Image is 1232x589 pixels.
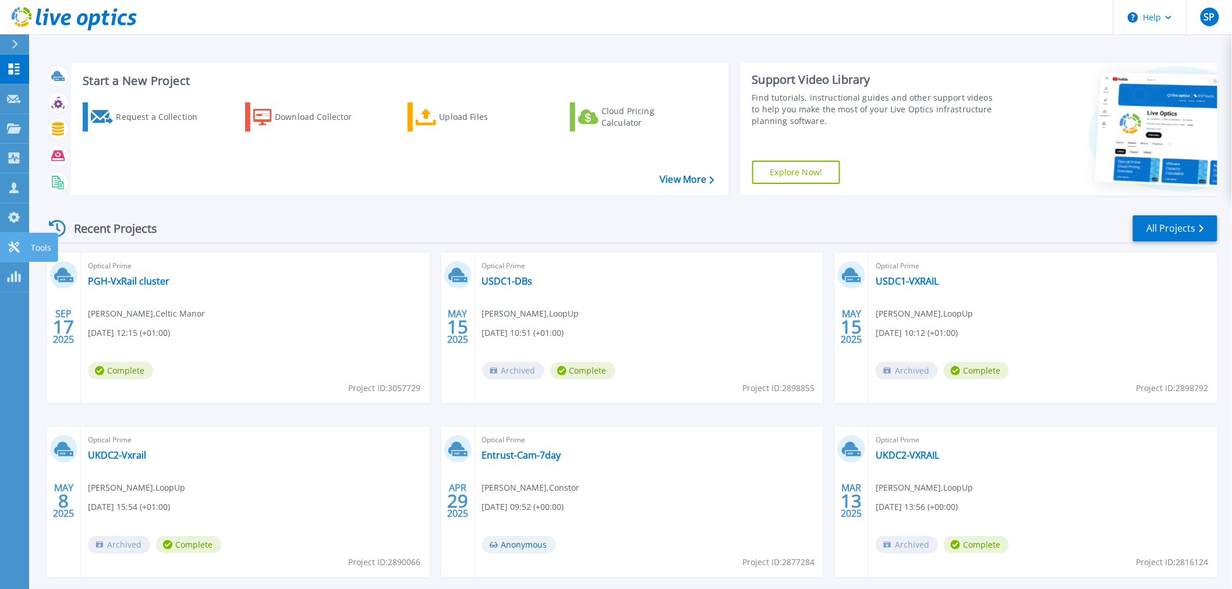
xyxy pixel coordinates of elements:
[550,362,615,379] span: Complete
[440,105,533,129] div: Upload Files
[1137,556,1209,569] span: Project ID: 2816124
[156,536,221,553] span: Complete
[570,102,700,132] a: Cloud Pricing Calculator
[447,306,469,348] div: MAY 2025
[876,501,958,513] span: [DATE] 13:56 (+00:00)
[245,102,375,132] a: Download Collector
[1204,12,1215,22] span: SP
[88,536,150,553] span: Archived
[944,536,1009,553] span: Complete
[482,362,544,379] span: Archived
[482,260,817,272] span: Optical Prime
[83,102,213,132] a: Request a Collection
[447,496,468,506] span: 29
[349,382,421,395] span: Project ID: 3057729
[88,434,423,446] span: Optical Prime
[876,449,939,461] a: UKDC2-VXRAIL
[53,322,74,332] span: 17
[660,174,714,185] a: View More
[88,327,170,339] span: [DATE] 12:15 (+01:00)
[1133,215,1217,242] a: All Projects
[349,556,421,569] span: Project ID: 2890066
[876,327,958,339] span: [DATE] 10:12 (+01:00)
[88,307,205,320] span: [PERSON_NAME] , Celtic Manor
[944,362,1009,379] span: Complete
[752,161,841,184] a: Explore Now!
[482,307,579,320] span: [PERSON_NAME] , LoopUp
[88,260,423,272] span: Optical Prime
[45,214,173,243] div: Recent Projects
[601,105,695,129] div: Cloud Pricing Calculator
[876,260,1210,272] span: Optical Prime
[58,496,69,506] span: 8
[841,496,862,506] span: 13
[447,322,468,332] span: 15
[482,449,561,461] a: Entrust-Cam-7day
[876,307,973,320] span: [PERSON_NAME] , LoopUp
[876,481,973,494] span: [PERSON_NAME] , LoopUp
[482,501,564,513] span: [DATE] 09:52 (+00:00)
[752,72,997,87] div: Support Video Library
[88,501,170,513] span: [DATE] 15:54 (+01:00)
[876,434,1210,446] span: Optical Prime
[31,233,51,263] p: Tools
[482,536,556,553] span: Anonymous
[841,322,862,332] span: 15
[88,362,153,379] span: Complete
[841,306,863,348] div: MAY 2025
[52,306,75,348] div: SEP 2025
[876,275,939,287] a: USDC1-VXRAIL
[88,481,185,494] span: [PERSON_NAME] , LoopUp
[1137,382,1209,395] span: Project ID: 2898792
[83,74,714,87] h3: Start a New Project
[408,102,537,132] a: Upload Files
[876,362,938,379] span: Archived
[447,480,469,522] div: APR 2025
[482,481,580,494] span: [PERSON_NAME] , Constor
[88,275,169,287] a: PGH-VxRail cluster
[752,92,997,127] div: Find tutorials, instructional guides and other support videos to help you make the most of your L...
[275,105,368,129] div: Download Collector
[52,480,75,522] div: MAY 2025
[482,327,564,339] span: [DATE] 10:51 (+01:00)
[876,536,938,553] span: Archived
[841,480,863,522] div: MAR 2025
[482,275,533,287] a: USDC1-DBs
[742,556,815,569] span: Project ID: 2877284
[742,382,815,395] span: Project ID: 2898855
[88,449,146,461] a: UKDC2-Vxrail
[116,105,209,129] div: Request a Collection
[482,434,817,446] span: Optical Prime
